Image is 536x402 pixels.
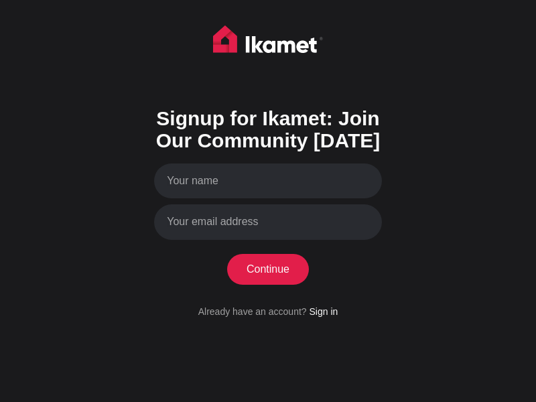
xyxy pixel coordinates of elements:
span: Already have an account? [198,306,307,317]
input: Your name [154,163,382,199]
img: Ikamet home [213,25,323,59]
h1: Signup for Ikamet: Join Our Community [DATE] [154,107,382,151]
input: Your email address [154,204,382,240]
a: Sign in [309,306,338,317]
button: Continue [227,254,309,285]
